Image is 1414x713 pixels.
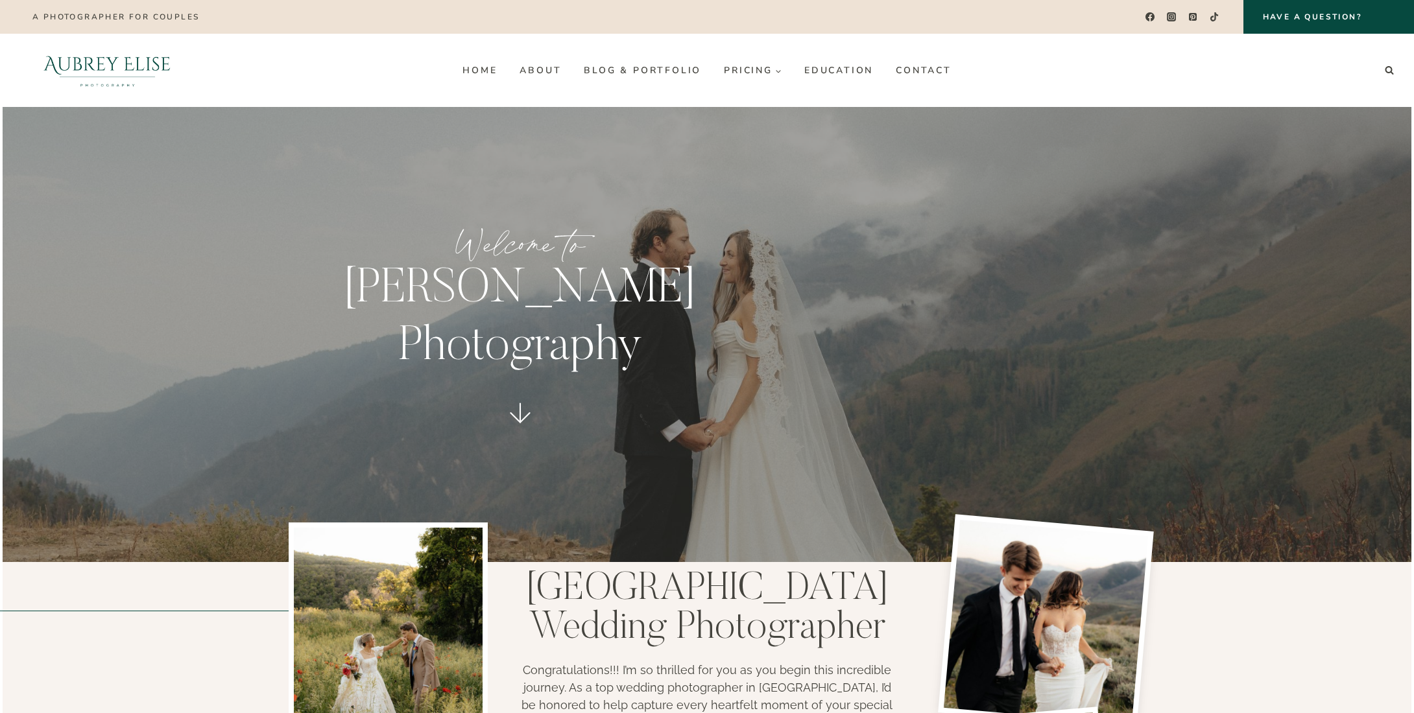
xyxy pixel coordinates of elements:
a: Home [451,60,509,81]
p: A photographer for couples [32,12,199,21]
a: Facebook [1140,8,1159,27]
a: Pinterest [1184,8,1203,27]
a: Pricing [713,60,793,81]
a: TikTok [1205,8,1224,27]
p: Welcome to [303,220,737,268]
a: Blog & Portfolio [573,60,713,81]
span: Pricing [724,65,782,75]
a: Contact [885,60,963,81]
h1: [GEOGRAPHIC_DATA] Wedding Photographer [516,570,898,648]
nav: Primary [451,60,963,81]
a: Education [793,60,884,81]
p: [PERSON_NAME] Photography [303,262,737,377]
img: Aubrey Elise Photography [16,34,199,107]
a: Instagram [1162,8,1181,27]
button: View Search Form [1380,62,1398,80]
a: About [509,60,573,81]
